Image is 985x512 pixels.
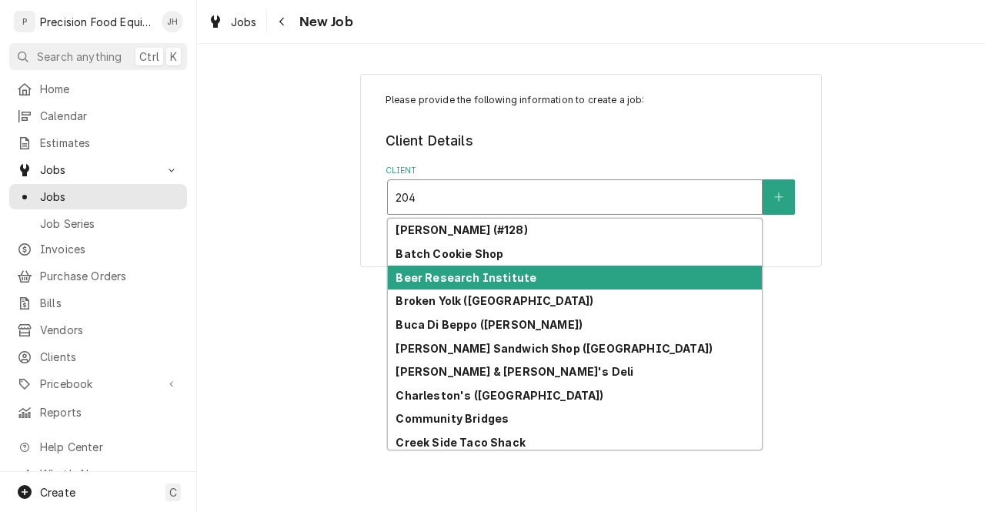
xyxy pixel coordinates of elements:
span: Job Series [40,216,179,232]
strong: Batch Cookie Shop [396,247,503,260]
strong: [PERSON_NAME] Sandwich Shop ([GEOGRAPHIC_DATA]) [396,342,713,355]
span: Reports [40,404,179,420]
a: Clients [9,344,187,370]
strong: Broken Yolk ([GEOGRAPHIC_DATA]) [396,294,593,307]
div: Client [386,165,797,215]
a: Jobs [202,9,263,35]
p: Please provide the following information to create a job: [386,93,797,107]
strong: [PERSON_NAME] (#128) [396,223,527,236]
div: Job Create/Update Form [386,93,797,215]
span: Jobs [40,189,179,205]
span: Search anything [37,49,122,65]
a: Go to Help Center [9,434,187,460]
strong: Charleston's ([GEOGRAPHIC_DATA]) [396,389,603,402]
div: P [14,11,35,32]
span: What's New [40,466,178,482]
div: Jason Hertel's Avatar [162,11,183,32]
button: Create New Client [763,179,795,215]
a: Estimates [9,130,187,156]
strong: [PERSON_NAME] & [PERSON_NAME]'s Deli [396,365,633,378]
span: Clients [40,349,179,365]
label: Client [386,165,797,177]
button: Navigate back [270,9,295,34]
a: Bills [9,290,187,316]
span: New Job [295,12,353,32]
span: K [170,49,177,65]
strong: Creek Side Taco Shack [396,436,525,449]
span: Create [40,486,75,499]
span: Vendors [40,322,179,338]
span: Help Center [40,439,178,455]
a: Reports [9,400,187,425]
strong: Community Bridges [396,412,509,425]
svg: Create New Client [774,192,783,202]
button: Search anythingCtrlK [9,43,187,70]
span: Jobs [231,14,257,30]
span: Purchase Orders [40,268,179,284]
div: JH [162,11,183,32]
a: Invoices [9,236,187,262]
a: Purchase Orders [9,263,187,289]
span: Home [40,81,179,97]
span: Calendar [40,108,179,124]
a: Jobs [9,184,187,209]
legend: Client Details [386,131,797,151]
strong: Beer Research Institute [396,271,536,284]
a: Job Series [9,211,187,236]
a: Go to Jobs [9,157,187,182]
span: Bills [40,295,179,311]
span: Invoices [40,241,179,257]
a: Home [9,76,187,102]
strong: Buca Di Beppo ([PERSON_NAME]) [396,318,583,331]
a: Go to What's New [9,461,187,487]
span: Jobs [40,162,156,178]
span: C [169,484,177,500]
a: Go to Pricebook [9,371,187,397]
span: Estimates [40,135,179,151]
div: Precision Food Equipment LLC [40,14,153,30]
span: Ctrl [139,49,159,65]
a: Calendar [9,103,187,129]
div: Job Create/Update [360,74,822,267]
span: Pricebook [40,376,156,392]
a: Vendors [9,317,187,343]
